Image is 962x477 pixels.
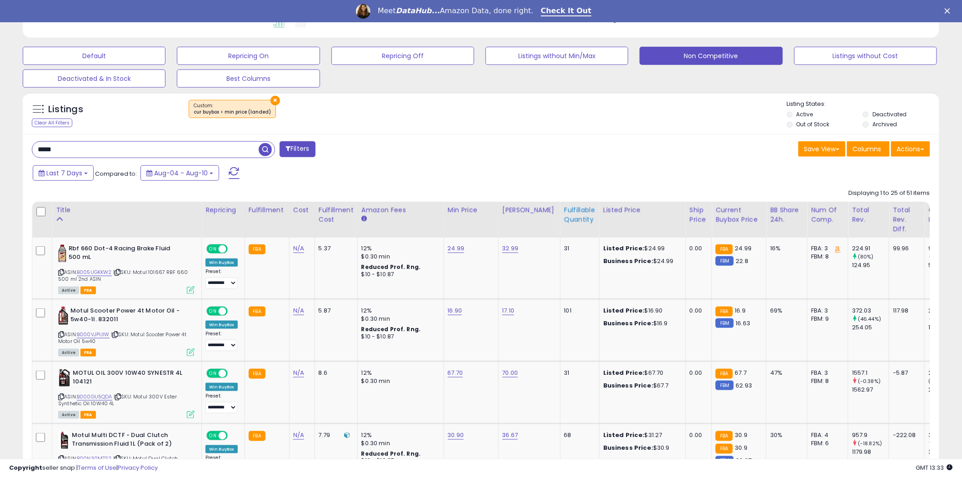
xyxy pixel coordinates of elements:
[271,96,280,105] button: ×
[811,315,841,323] div: FBM: 9
[319,369,351,377] div: 8.6
[770,431,800,439] div: 30%
[361,244,437,253] div: 12%
[716,256,733,266] small: FBM
[716,318,733,328] small: FBM
[378,6,534,15] div: Meet Amazon Data, done right.
[58,244,66,263] img: 41ilsZdiy1L._SL40_.jpg
[502,205,556,215] div: [PERSON_NAME]
[945,8,954,14] div: Close
[690,205,708,224] div: Ship Price
[603,306,645,315] b: Listed Price:
[787,100,939,109] p: Listing States:
[205,445,238,453] div: Win BuyBox
[852,205,885,224] div: Total Rev.
[194,102,271,116] span: Custom:
[448,205,495,215] div: Min Price
[194,109,271,115] div: cur buybox < min price (landed)
[716,369,732,379] small: FBA
[893,205,921,234] div: Total Rev. Diff.
[770,307,800,315] div: 69%
[205,258,238,267] div: Win BuyBox
[249,205,286,215] div: Fulfillment
[736,319,751,328] span: 16.63
[48,103,83,116] h5: Listings
[205,205,241,215] div: Repricing
[293,306,304,315] a: N/A
[770,244,800,253] div: 16%
[249,244,266,254] small: FBA
[361,333,437,341] div: $10 - $10.87
[852,323,889,332] div: 254.05
[177,70,320,88] button: Best Columns
[858,253,874,260] small: (80%)
[58,411,79,419] span: All listings currently available for purchase on Amazon
[798,141,846,157] button: Save View
[58,431,70,449] img: 41IhHAvhW4L._SL40_.jpg
[603,244,645,253] b: Listed Price:
[319,431,351,439] div: 7.79
[205,268,238,289] div: Preset:
[852,261,889,269] div: 124.95
[858,440,882,447] small: (-18.82%)
[893,244,917,253] div: 99.96
[58,307,68,325] img: 41jLaquUVLL._SL40_.jpg
[95,169,137,178] span: Compared to:
[361,205,440,215] div: Amazon Fees
[847,141,890,157] button: Columns
[852,448,889,456] div: 1179.98
[811,205,844,224] div: Num of Comp.
[852,386,889,394] div: 1562.97
[9,464,158,472] div: seller snap | |
[80,287,96,294] span: FBA
[852,369,889,377] div: 1557.1
[58,331,186,344] span: | SKU: Motul Scooter Power 4t Motor Oil 5w40
[72,431,182,450] b: Motul Multi DCTF - Dual Clutch Transmission Fluid 1L (Pack of 2)
[33,165,94,181] button: Last 7 Days
[448,306,462,315] a: 16.90
[849,189,930,198] div: Displaying 1 to 25 of 51 items
[58,307,195,355] div: ASIN:
[852,244,889,253] div: 224.91
[603,307,679,315] div: $16.90
[205,321,238,329] div: Win BuyBox
[58,393,177,407] span: | SKU: Motul 300V Ester Synthetic Oil 10W40 4L
[207,308,219,315] span: ON
[205,331,238,351] div: Preset:
[58,369,70,387] img: 41+imGv-ihL._SL40_.jpg
[893,369,917,377] div: -5.87
[811,439,841,447] div: FBM: 6
[716,444,732,454] small: FBA
[319,244,351,253] div: 5.37
[356,4,371,19] img: Profile image for Georgie
[77,268,112,276] a: B005UGKKW2
[502,306,515,315] a: 17.10
[736,381,752,390] span: 62.93
[564,369,592,377] div: 31
[811,369,841,377] div: FBA: 3
[564,431,592,439] div: 68
[603,257,679,265] div: $24.99
[811,377,841,385] div: FBM: 8
[69,244,179,263] b: Rbf 660 Dot-4 Racing Brake Fluid 500 mL
[891,141,930,157] button: Actions
[811,307,841,315] div: FBA: 3
[603,205,682,215] div: Listed Price
[361,315,437,323] div: $0.30 min
[603,431,645,439] b: Listed Price:
[319,307,351,315] div: 5.87
[118,463,158,472] a: Privacy Policy
[928,378,941,385] small: (0%)
[361,369,437,377] div: 12%
[140,165,219,181] button: Aug-04 - Aug-10
[207,245,219,253] span: ON
[331,47,474,65] button: Repricing Off
[280,141,315,157] button: Filters
[361,271,437,278] div: $10 - $10.87
[226,370,241,378] span: OFF
[205,383,238,391] div: Win BuyBox
[603,319,679,328] div: $16.9
[361,377,437,385] div: $0.30 min
[690,369,705,377] div: 0.00
[361,215,367,223] small: Amazon Fees.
